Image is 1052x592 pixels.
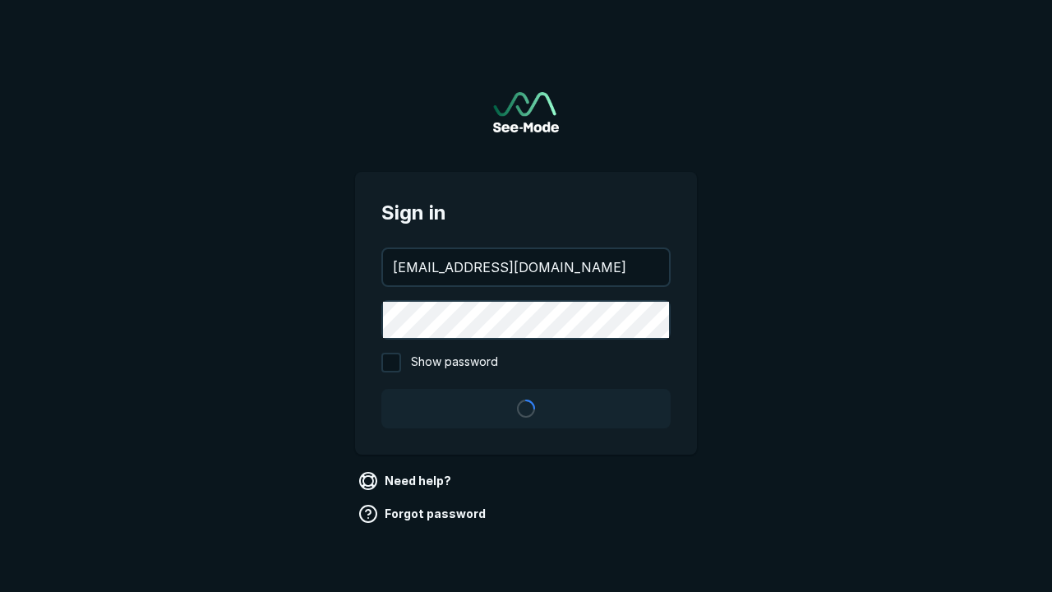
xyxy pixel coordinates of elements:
span: Sign in [381,198,671,228]
img: See-Mode Logo [493,92,559,132]
input: your@email.com [383,249,669,285]
span: Show password [411,353,498,372]
a: Need help? [355,468,458,494]
a: Go to sign in [493,92,559,132]
a: Forgot password [355,501,492,527]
